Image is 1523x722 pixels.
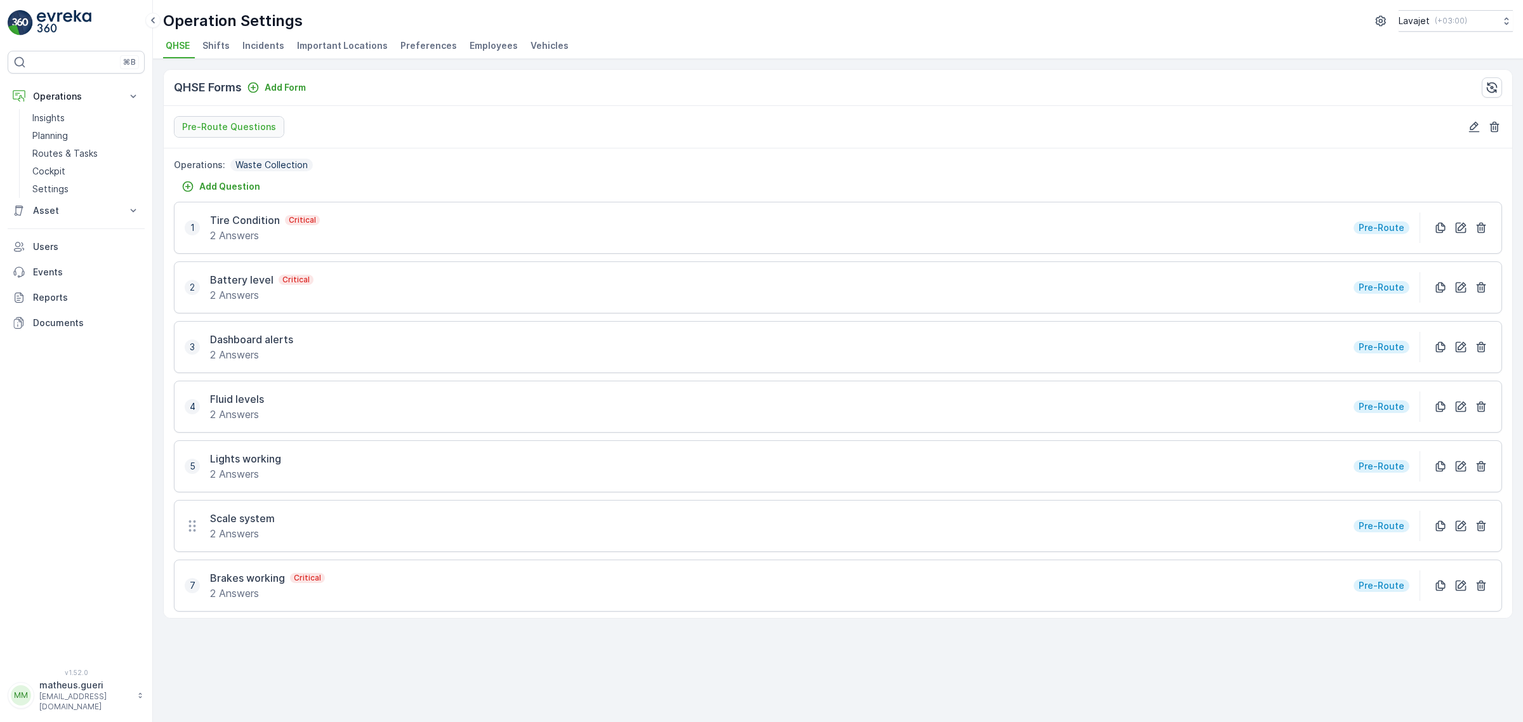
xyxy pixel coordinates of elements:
[190,400,195,413] p: 4
[8,679,145,712] button: MMmatheus.gueri[EMAIL_ADDRESS][DOMAIN_NAME]
[33,90,119,103] p: Operations
[210,272,274,287] p: Battery level
[174,79,242,96] p: QHSE Forms
[8,259,145,285] a: Events
[1357,579,1406,592] p: Pre-Route
[39,692,131,712] p: [EMAIL_ADDRESS][DOMAIN_NAME]
[33,291,140,304] p: Reports
[32,147,98,160] p: Routes & Tasks
[1357,281,1406,294] p: Pre-Route
[166,39,190,52] span: QHSE
[8,10,33,36] img: logo
[8,310,145,336] a: Documents
[8,198,145,223] button: Asset
[174,440,1502,500] div: 5Lights working2 AnswersPre-Route
[174,560,1502,619] div: 7Brakes workingCritical2 AnswersPre-Route
[33,204,119,217] p: Asset
[190,460,195,473] p: 5
[281,275,311,285] p: Critical
[210,347,293,362] p: 2 Answers
[1357,400,1406,413] p: Pre-Route
[210,407,264,422] p: 2 Answers
[1399,15,1430,27] p: Lavajet
[123,57,136,67] p: ⌘B
[174,261,1502,321] div: 2Battery levelCritical2 AnswersPre-Route
[287,215,317,225] p: Critical
[32,165,65,178] p: Cockpit
[1399,10,1513,32] button: Lavajet(+03:00)
[174,500,1502,560] div: Scale system2 AnswersPre-Route
[190,579,195,592] p: 7
[32,183,69,195] p: Settings
[210,391,264,407] p: Fluid levels
[32,112,65,124] p: Insights
[27,180,145,198] a: Settings
[400,39,457,52] span: Preferences
[11,685,31,706] div: MM
[182,121,276,133] p: Pre-Route Questions
[210,287,313,303] p: 2 Answers
[27,109,145,127] a: Insights
[174,159,225,171] p: Operations :
[39,679,131,692] p: matheus.gueri
[199,180,260,193] p: Add Question
[174,381,1502,440] div: 4Fluid levels2 AnswersPre-Route
[8,234,145,259] a: Users
[32,129,68,142] p: Planning
[27,145,145,162] a: Routes & Tasks
[293,573,322,583] p: Critical
[190,281,195,294] p: 2
[33,266,140,279] p: Events
[8,669,145,676] span: v 1.52.0
[1357,520,1406,532] p: Pre-Route
[27,162,145,180] a: Cockpit
[210,451,281,466] p: Lights working
[210,570,285,586] p: Brakes working
[8,285,145,310] a: Reports
[242,39,284,52] span: Incidents
[210,332,293,347] p: Dashboard alerts
[174,321,1502,381] div: 3Dashboard alerts2 AnswersPre-Route
[174,202,1502,261] div: 1Tire ConditionCritical2 AnswersPre-Route
[242,80,311,95] button: Add Form
[1357,460,1406,473] p: Pre-Route
[190,341,195,353] p: 3
[210,586,325,601] p: 2 Answers
[27,127,145,145] a: Planning
[297,39,388,52] span: Important Locations
[1357,221,1406,234] p: Pre-Route
[234,159,309,171] p: Waste Collection
[470,39,518,52] span: Employees
[531,39,569,52] span: Vehicles
[1435,16,1467,26] p: ( +03:00 )
[37,10,91,36] img: logo_light-DOdMpM7g.png
[210,526,275,541] p: 2 Answers
[190,221,195,234] p: 1
[210,511,275,526] p: Scale system
[33,240,140,253] p: Users
[210,213,280,228] p: Tire Condition
[8,84,145,109] button: Operations
[210,466,281,482] p: 2 Answers
[163,11,303,31] p: Operation Settings
[202,39,230,52] span: Shifts
[174,176,268,197] button: Add Question
[265,81,306,94] p: Add Form
[33,317,140,329] p: Documents
[1357,341,1406,353] p: Pre-Route
[210,228,320,243] p: 2 Answers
